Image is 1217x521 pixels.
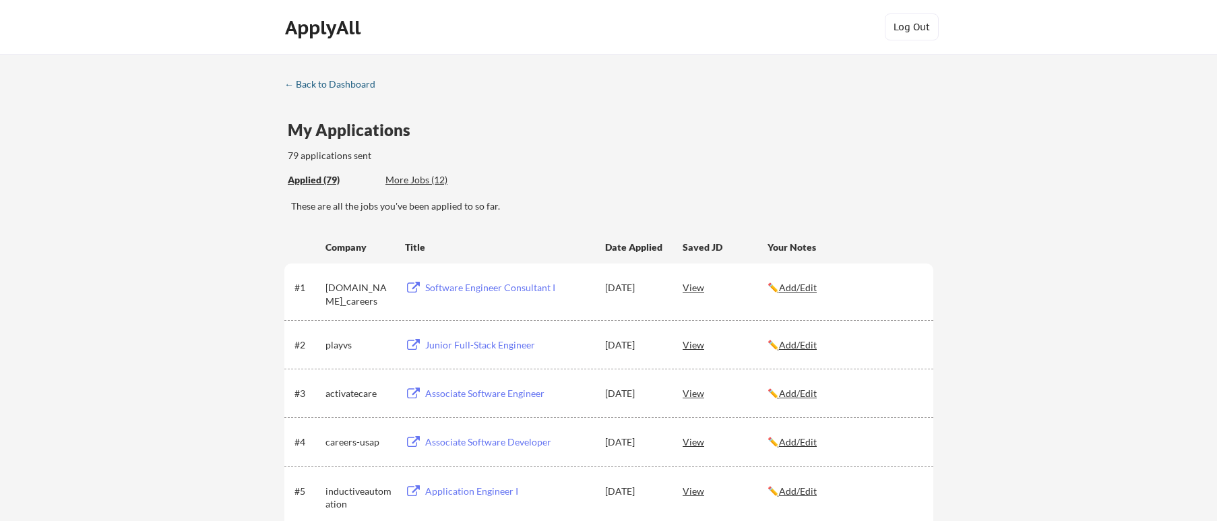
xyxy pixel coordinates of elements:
[683,275,768,299] div: View
[294,435,321,449] div: #4
[288,173,375,187] div: These are all the jobs you've been applied to so far.
[768,338,921,352] div: ✏️
[285,16,365,39] div: ApplyAll
[425,435,592,449] div: Associate Software Developer
[425,387,592,400] div: Associate Software Engineer
[294,485,321,498] div: #5
[294,387,321,400] div: #3
[405,241,592,254] div: Title
[294,281,321,295] div: #1
[779,339,817,350] u: Add/Edit
[768,281,921,295] div: ✏️
[779,388,817,399] u: Add/Edit
[683,429,768,454] div: View
[325,485,393,511] div: inductiveautomation
[683,381,768,405] div: View
[425,485,592,498] div: Application Engineer I
[768,387,921,400] div: ✏️
[425,281,592,295] div: Software Engineer Consultant I
[768,485,921,498] div: ✏️
[425,338,592,352] div: Junior Full-Stack Engineer
[779,436,817,448] u: Add/Edit
[605,387,664,400] div: [DATE]
[325,338,393,352] div: playvs
[288,173,375,187] div: Applied (79)
[779,485,817,497] u: Add/Edit
[325,387,393,400] div: activatecare
[683,479,768,503] div: View
[385,173,485,187] div: More Jobs (12)
[284,79,385,92] a: ← Back to Dashboard
[325,241,393,254] div: Company
[605,281,664,295] div: [DATE]
[768,241,921,254] div: Your Notes
[779,282,817,293] u: Add/Edit
[288,122,421,138] div: My Applications
[605,338,664,352] div: [DATE]
[325,281,393,307] div: [DOMAIN_NAME]_careers
[605,435,664,449] div: [DATE]
[284,80,385,89] div: ← Back to Dashboard
[288,149,549,162] div: 79 applications sent
[683,332,768,357] div: View
[605,241,664,254] div: Date Applied
[325,435,393,449] div: careers-usap
[294,338,321,352] div: #2
[683,235,768,259] div: Saved JD
[768,435,921,449] div: ✏️
[385,173,485,187] div: These are job applications we think you'd be a good fit for, but couldn't apply you to automatica...
[605,485,664,498] div: [DATE]
[885,13,939,40] button: Log Out
[291,200,933,213] div: These are all the jobs you've been applied to so far.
